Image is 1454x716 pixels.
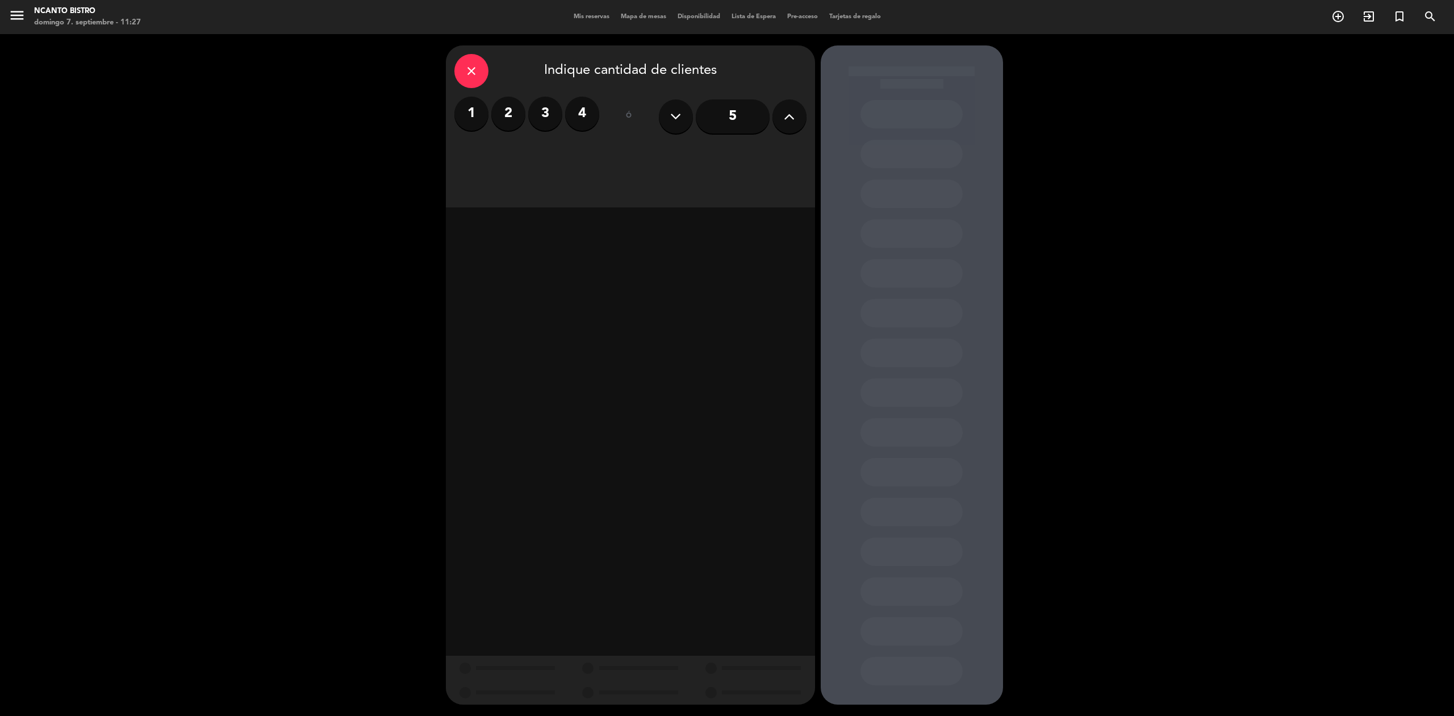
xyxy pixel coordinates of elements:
div: domingo 7. septiembre - 11:27 [34,17,141,28]
div: Ncanto Bistro [34,6,141,17]
i: close [465,64,478,78]
div: ó [611,97,647,136]
i: add_circle_outline [1331,10,1345,23]
span: Pre-acceso [782,14,824,20]
label: 2 [491,97,525,131]
i: exit_to_app [1362,10,1376,23]
i: menu [9,7,26,24]
span: Mapa de mesas [615,14,672,20]
div: Indique cantidad de clientes [454,54,807,88]
label: 1 [454,97,488,131]
label: 3 [528,97,562,131]
span: Lista de Espera [726,14,782,20]
button: menu [9,7,26,28]
span: Disponibilidad [672,14,726,20]
label: 4 [565,97,599,131]
span: Tarjetas de regalo [824,14,887,20]
span: Mis reservas [568,14,615,20]
i: search [1423,10,1437,23]
i: turned_in_not [1393,10,1406,23]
